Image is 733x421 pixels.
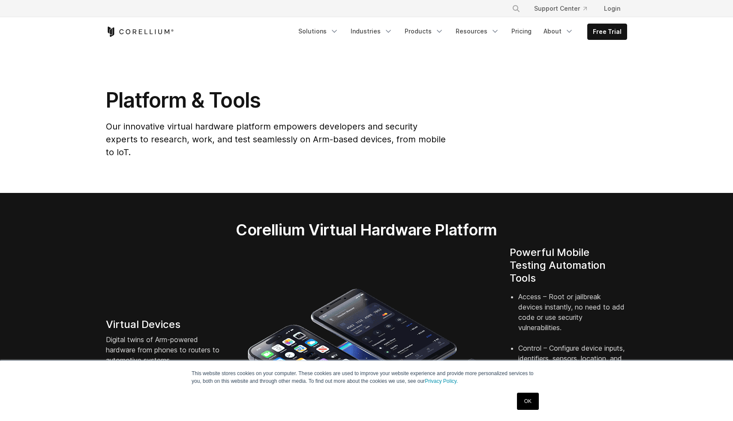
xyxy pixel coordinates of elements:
a: Support Center [527,1,594,16]
a: OK [517,393,539,410]
h2: Corellium Virtual Hardware Platform [195,220,537,239]
a: Login [597,1,627,16]
h1: Platform & Tools [106,87,448,113]
h4: Virtual Devices [106,318,223,331]
a: Corellium Home [106,27,174,37]
div: Navigation Menu [293,24,627,40]
a: Free Trial [588,24,627,39]
a: Products [400,24,449,39]
li: Access – Root or jailbreak devices instantly, no need to add code or use security vulnerabilities. [518,292,627,343]
li: Control – Configure device inputs, identifiers, sensors, location, and environment. [518,343,627,384]
a: Solutions [293,24,344,39]
a: Pricing [506,24,537,39]
h4: Powerful Mobile Testing Automation Tools [510,246,627,285]
a: Industries [345,24,398,39]
a: About [538,24,579,39]
div: Navigation Menu [502,1,627,16]
button: Search [508,1,524,16]
a: Privacy Policy. [425,378,458,384]
a: Resources [451,24,505,39]
span: Our innovative virtual hardware platform empowers developers and security experts to research, wo... [106,121,446,157]
p: This website stores cookies on your computer. These cookies are used to improve your website expe... [192,370,541,385]
p: Digital twins of Arm-powered hardware from phones to routers to automotive systems. [106,334,223,365]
